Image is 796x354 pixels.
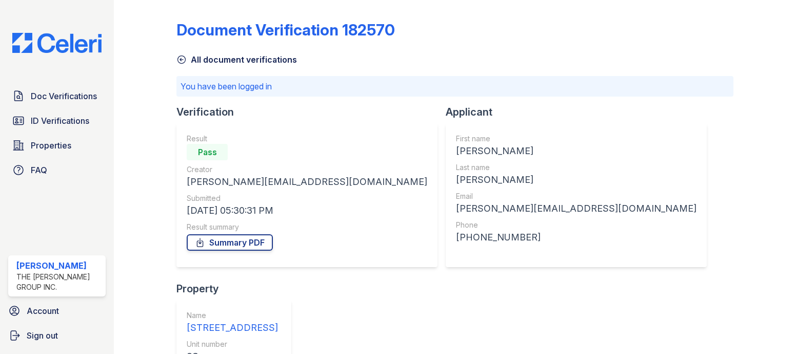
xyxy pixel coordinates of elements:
div: Property [176,282,300,296]
div: [PERSON_NAME][EMAIL_ADDRESS][DOMAIN_NAME] [456,201,696,216]
a: FAQ [8,160,106,180]
div: [PHONE_NUMBER] [456,230,696,245]
div: Submitted [187,193,427,203]
div: [DATE] 05:30:31 PM [187,203,427,218]
div: Name [187,310,278,321]
a: ID Verifications [8,110,106,131]
span: ID Verifications [31,115,89,127]
a: Account [4,301,110,321]
div: Email [456,191,696,201]
span: Account [27,305,59,317]
div: Last name [456,162,696,173]
a: Properties [8,135,106,156]
a: Summary PDF [187,234,273,251]
div: [PERSON_NAME] [16,259,102,272]
div: First name [456,134,696,144]
a: Doc Verifications [8,86,106,106]
div: Phone [456,220,696,230]
div: Creator [187,164,427,175]
div: Applicant [446,105,715,119]
div: Result summary [187,222,427,232]
a: Name [STREET_ADDRESS] [187,310,278,335]
span: Doc Verifications [31,90,97,102]
span: FAQ [31,164,47,176]
div: [STREET_ADDRESS] [187,321,278,335]
span: Properties [31,139,71,152]
p: You have been logged in [181,80,729,92]
a: Sign out [4,325,110,346]
span: Sign out [27,329,58,342]
div: [PERSON_NAME][EMAIL_ADDRESS][DOMAIN_NAME] [187,175,427,189]
img: CE_Logo_Blue-a8612792a0a2168367f1c8372b55b34899dd931a85d93a1a3d3e32e68fde9ad4.png [4,33,110,53]
div: [PERSON_NAME] [456,144,696,158]
div: Result [187,134,427,144]
div: Document Verification 182570 [176,21,395,39]
div: Pass [187,144,228,160]
div: [PERSON_NAME] [456,173,696,187]
div: Verification [176,105,446,119]
a: All document verifications [176,53,297,66]
div: Unit number [187,339,278,349]
div: The [PERSON_NAME] Group Inc. [16,272,102,292]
